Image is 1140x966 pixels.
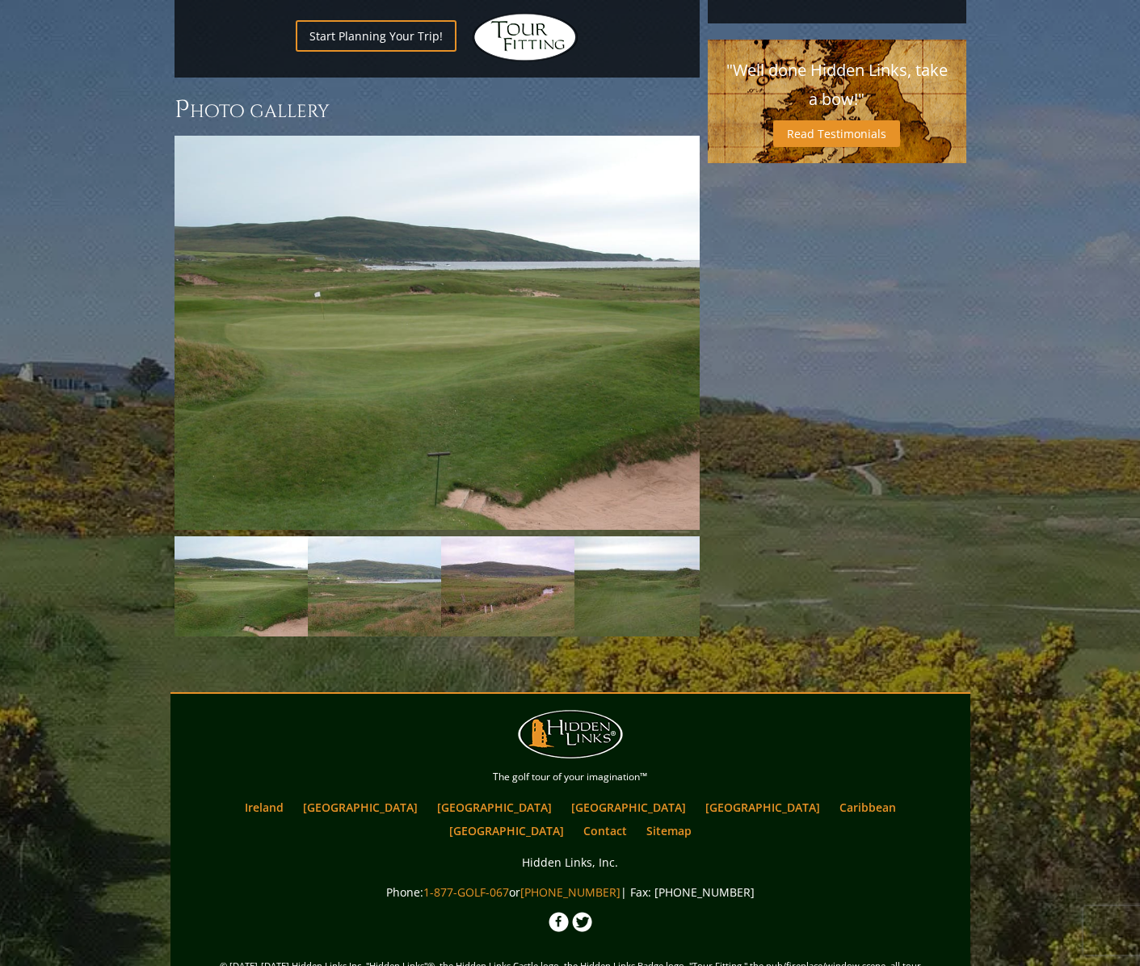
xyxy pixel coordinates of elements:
a: Sitemap [638,819,700,842]
a: Ireland [237,796,292,819]
p: "Well done Hidden Links, take a bow!" [724,56,950,114]
img: Twitter [572,912,592,932]
p: Hidden Links, Inc. [175,852,966,872]
a: Read Testimonials [773,120,900,147]
img: Hidden Links [473,13,578,61]
img: Facebook [549,912,569,932]
a: 1-877-GOLF-067 [423,884,509,900]
p: Phone: or | Fax: [PHONE_NUMBER] [175,882,966,902]
a: [GEOGRAPHIC_DATA] [563,796,694,819]
a: [GEOGRAPHIC_DATA] [441,819,572,842]
a: [GEOGRAPHIC_DATA] [429,796,560,819]
h3: Photo Gallery [175,94,700,126]
a: Start Planning Your Trip! [296,20,456,52]
p: The golf tour of your imagination™ [175,768,966,786]
a: [GEOGRAPHIC_DATA] [295,796,426,819]
a: Contact [575,819,635,842]
a: Caribbean [831,796,904,819]
a: [PHONE_NUMBER] [520,884,620,900]
a: [GEOGRAPHIC_DATA] [697,796,828,819]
